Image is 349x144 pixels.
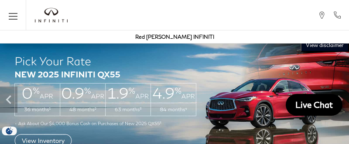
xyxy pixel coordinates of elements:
button: VIEW DISCLAIMER [301,39,349,52]
span: VIEW DISCLAIMER [306,42,344,49]
a: Live Chat [286,94,342,116]
a: infiniti [35,8,68,23]
span: Live Chat [291,99,337,110]
a: Red [PERSON_NAME] INFINITI [135,33,214,40]
div: Next [332,87,349,113]
img: INFINITI [35,8,68,23]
